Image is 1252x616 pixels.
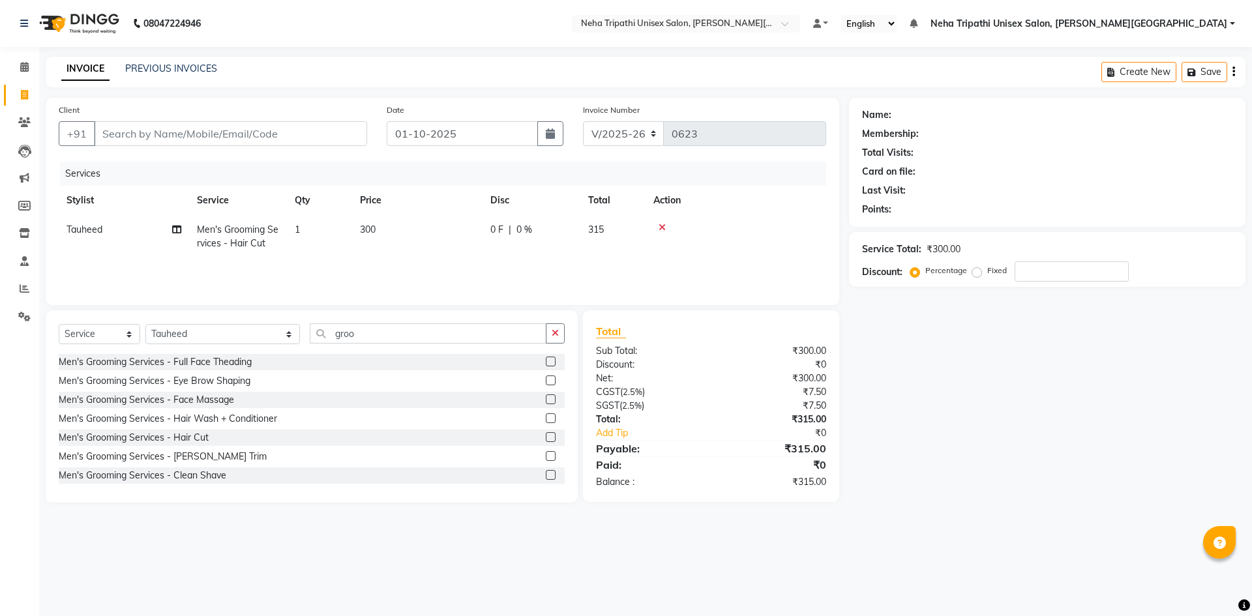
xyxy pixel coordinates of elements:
[586,457,711,473] div: Paid:
[125,63,217,74] a: PREVIOUS INVOICES
[61,57,110,81] a: INVOICE
[59,450,267,463] div: Men's Grooming Services - [PERSON_NAME] Trim
[862,265,902,279] div: Discount:
[586,399,711,413] div: ( )
[580,186,646,215] th: Total
[483,186,580,215] th: Disc
[59,412,277,426] div: Men's Grooming Services - Hair Wash + Conditioner
[143,5,201,42] b: 08047224946
[1101,62,1176,82] button: Create New
[711,475,835,489] div: ₹315.00
[711,344,835,358] div: ₹300.00
[711,413,835,426] div: ₹315.00
[711,372,835,385] div: ₹300.00
[732,426,835,440] div: ₹0
[711,385,835,399] div: ₹7.50
[60,162,836,186] div: Services
[33,5,123,42] img: logo
[59,186,189,215] th: Stylist
[862,165,916,179] div: Card on file:
[59,374,250,388] div: Men's Grooming Services - Eye Brow Shaping
[862,108,891,122] div: Name:
[586,372,711,385] div: Net:
[586,426,732,440] a: Add Tip
[862,242,921,256] div: Service Total:
[387,104,404,116] label: Date
[1197,564,1239,603] iframe: chat widget
[586,413,711,426] div: Total:
[862,146,914,160] div: Total Visits:
[711,358,835,372] div: ₹0
[59,104,80,116] label: Client
[586,358,711,372] div: Discount:
[516,223,532,237] span: 0 %
[927,242,961,256] div: ₹300.00
[352,186,483,215] th: Price
[310,323,546,344] input: Search or Scan
[59,355,252,369] div: Men's Grooming Services - Full Face Theading
[197,224,278,249] span: Men's Grooming Services - Hair Cut
[59,393,234,407] div: Men's Grooming Services - Face Massage
[862,184,906,198] div: Last Visit:
[588,224,604,235] span: 315
[586,385,711,399] div: ( )
[1182,62,1227,82] button: Save
[287,186,352,215] th: Qty
[586,441,711,456] div: Payable:
[596,386,620,398] span: CGST
[360,224,376,235] span: 300
[94,121,367,146] input: Search by Name/Mobile/Email/Code
[622,400,642,411] span: 2.5%
[931,17,1227,31] span: Neha Tripathi Unisex Salon, [PERSON_NAME][GEOGRAPHIC_DATA]
[295,224,300,235] span: 1
[189,186,287,215] th: Service
[862,203,891,216] div: Points:
[583,104,640,116] label: Invoice Number
[987,265,1007,276] label: Fixed
[509,223,511,237] span: |
[646,186,826,215] th: Action
[586,344,711,358] div: Sub Total:
[490,223,503,237] span: 0 F
[59,469,226,482] div: Men's Grooming Services - Clean Shave
[586,475,711,489] div: Balance :
[67,224,102,235] span: Tauheed
[623,387,642,397] span: 2.5%
[711,441,835,456] div: ₹315.00
[59,431,209,445] div: Men's Grooming Services - Hair Cut
[596,400,619,411] span: SGST
[862,127,919,141] div: Membership:
[711,399,835,413] div: ₹7.50
[925,265,967,276] label: Percentage
[596,325,626,338] span: Total
[59,121,95,146] button: +91
[711,457,835,473] div: ₹0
